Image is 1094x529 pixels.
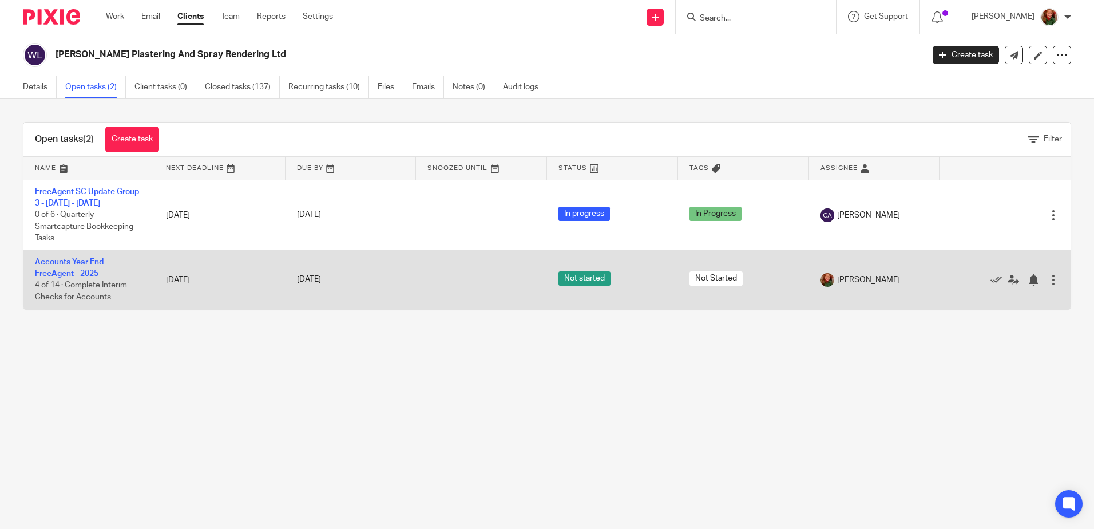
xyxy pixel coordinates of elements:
[558,165,587,171] span: Status
[141,11,160,22] a: Email
[427,165,487,171] span: Snoozed Until
[303,11,333,22] a: Settings
[503,76,547,98] a: Audit logs
[288,76,369,98] a: Recurring tasks (10)
[699,14,802,24] input: Search
[154,250,286,309] td: [DATE]
[134,76,196,98] a: Client tasks (0)
[177,11,204,22] a: Clients
[297,276,321,284] span: [DATE]
[837,274,900,286] span: [PERSON_NAME]
[837,210,900,221] span: [PERSON_NAME]
[257,11,286,22] a: Reports
[558,207,610,221] span: In progress
[154,180,286,250] td: [DATE]
[820,273,834,287] img: sallycropped.JPG
[221,11,240,22] a: Team
[297,211,321,219] span: [DATE]
[35,188,139,207] a: FreeAgent SC Update Group 3 - [DATE] - [DATE]
[1044,135,1062,143] span: Filter
[106,11,124,22] a: Work
[56,49,743,61] h2: [PERSON_NAME] Plastering And Spray Rendering Ltd
[864,13,908,21] span: Get Support
[558,271,611,286] span: Not started
[412,76,444,98] a: Emails
[35,282,127,302] span: 4 of 14 · Complete Interim Checks for Accounts
[23,9,80,25] img: Pixie
[689,207,742,221] span: In Progress
[83,135,94,144] span: (2)
[65,76,126,98] a: Open tasks (2)
[689,165,709,171] span: Tags
[35,258,104,278] a: Accounts Year End FreeAgent - 2025
[205,76,280,98] a: Closed tasks (137)
[689,271,743,286] span: Not Started
[820,208,834,222] img: svg%3E
[933,46,999,64] a: Create task
[1040,8,1059,26] img: sallycropped.JPG
[105,127,159,152] a: Create task
[23,43,47,67] img: svg%3E
[990,274,1008,286] a: Mark as done
[453,76,494,98] a: Notes (0)
[35,211,133,242] span: 0 of 6 · Quarterly Smartcapture Bookkeeping Tasks
[972,11,1034,22] p: [PERSON_NAME]
[23,76,57,98] a: Details
[35,133,94,145] h1: Open tasks
[378,76,403,98] a: Files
